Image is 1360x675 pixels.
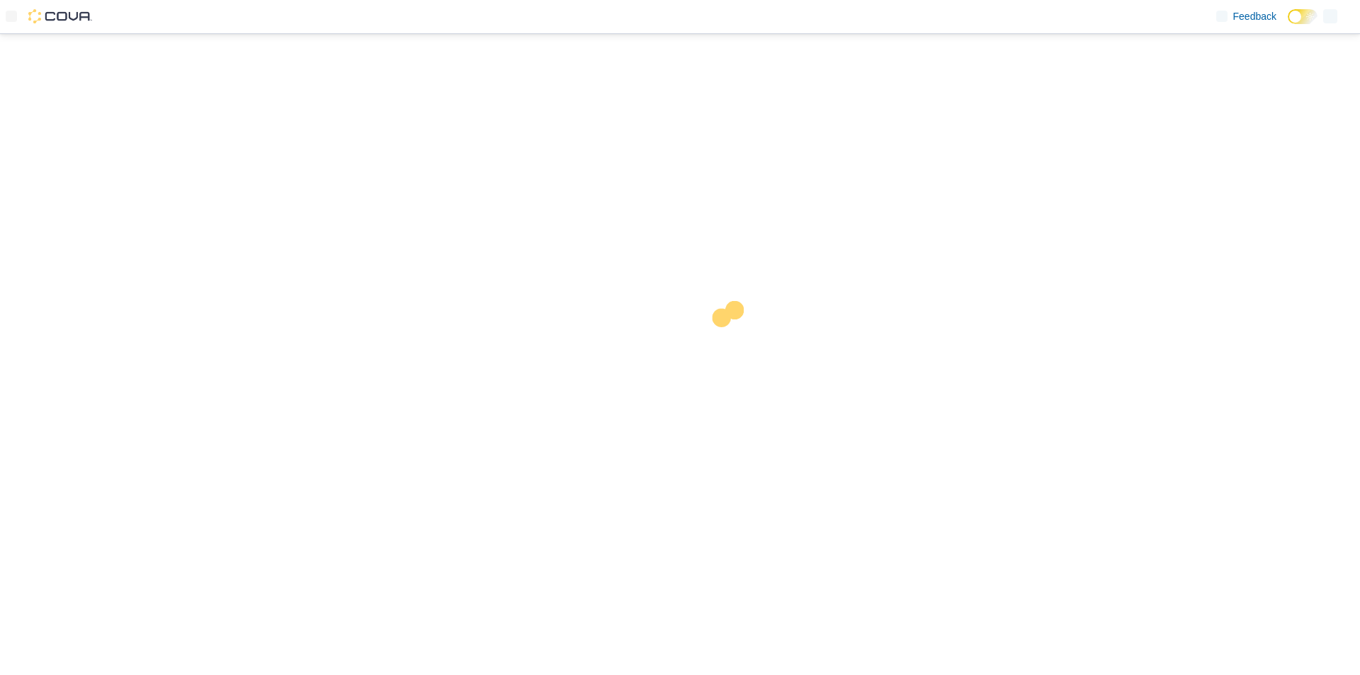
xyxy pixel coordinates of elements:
span: Feedback [1233,9,1276,23]
a: Feedback [1211,2,1282,30]
img: cova-loader [680,290,786,397]
input: Dark Mode [1288,9,1317,24]
img: Cova [28,9,92,23]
